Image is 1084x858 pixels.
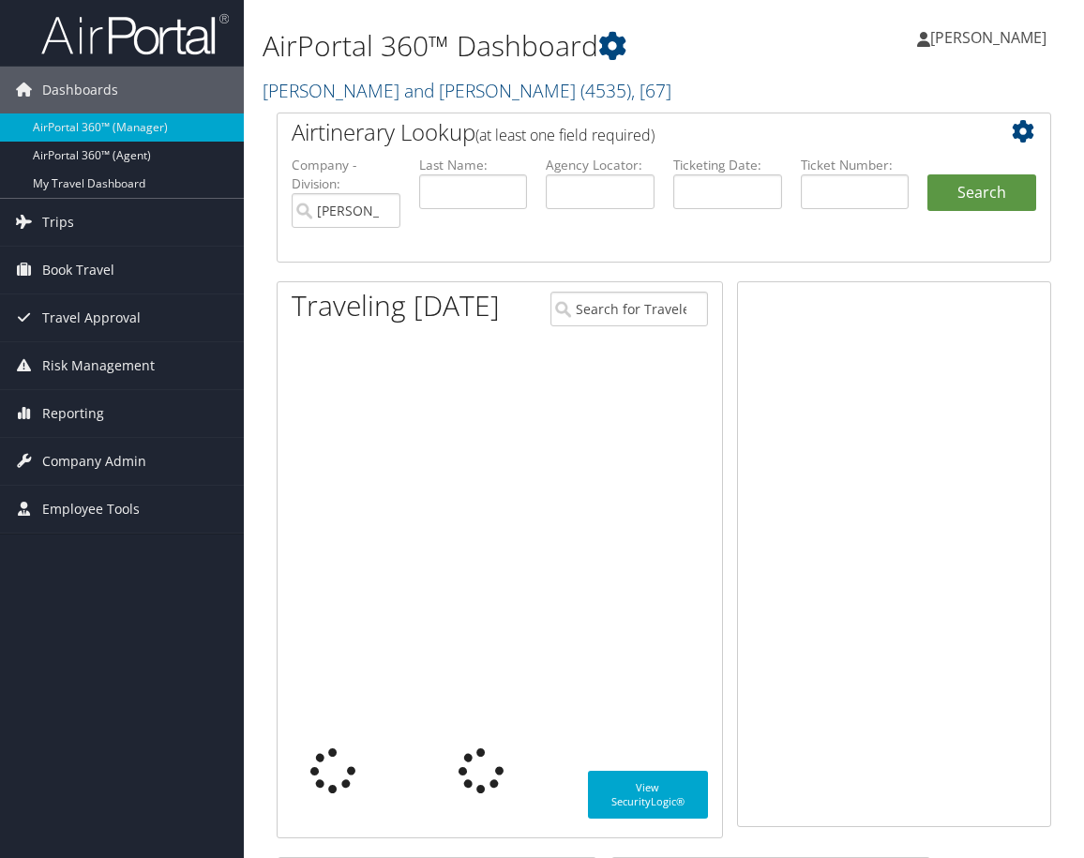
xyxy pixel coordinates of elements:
span: (at least one field required) [475,125,655,145]
label: Last Name: [419,156,528,174]
label: Ticketing Date: [673,156,782,174]
input: Search for Traveler [550,292,707,326]
span: Travel Approval [42,294,141,341]
label: Ticket Number: [801,156,910,174]
h1: AirPortal 360™ Dashboard [263,26,798,66]
span: Trips [42,199,74,246]
span: , [ 67 ] [631,78,671,103]
img: airportal-logo.png [41,12,229,56]
a: View SecurityLogic® [588,771,708,819]
a: [PERSON_NAME] and [PERSON_NAME] [263,78,671,103]
span: Employee Tools [42,486,140,533]
span: Dashboards [42,67,118,113]
label: Company - Division: [292,156,400,194]
h1: Traveling [DATE] [292,286,500,325]
a: [PERSON_NAME] [917,9,1065,66]
span: Risk Management [42,342,155,389]
span: Company Admin [42,438,146,485]
span: Book Travel [42,247,114,294]
label: Agency Locator: [546,156,655,174]
span: ( 4535 ) [580,78,631,103]
span: Reporting [42,390,104,437]
span: [PERSON_NAME] [930,27,1046,48]
h2: Airtinerary Lookup [292,116,971,148]
button: Search [927,174,1036,212]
